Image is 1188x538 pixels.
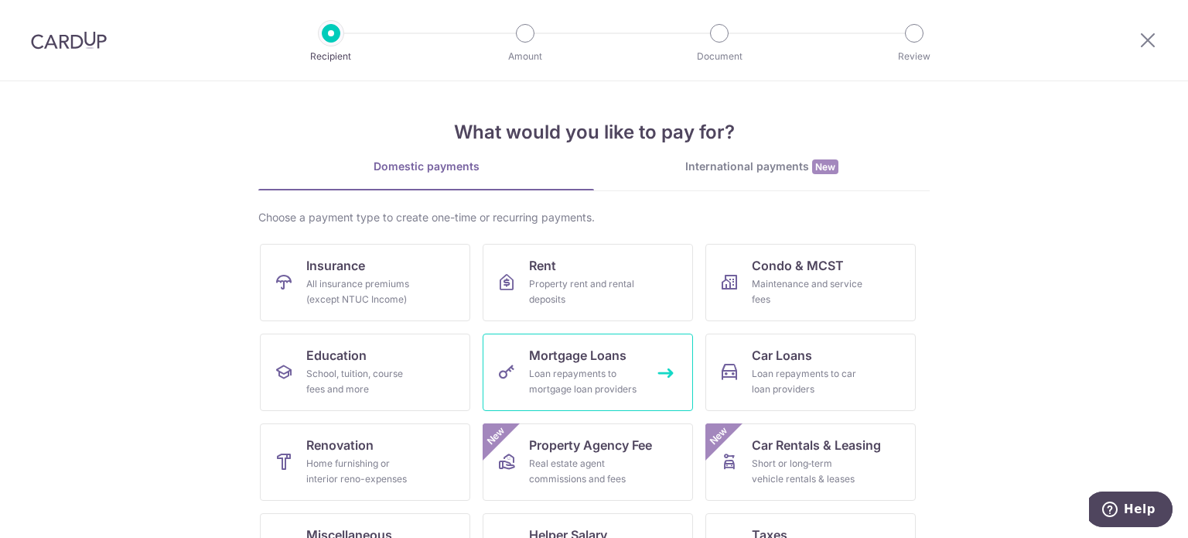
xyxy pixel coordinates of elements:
[260,334,470,411] a: EducationSchool, tuition, course fees and more
[35,11,67,25] span: Help
[594,159,930,175] div: International payments
[306,436,374,454] span: Renovation
[306,276,418,307] div: All insurance premiums (except NTUC Income)
[258,118,930,146] h4: What would you like to pay for?
[260,423,470,501] a: RenovationHome furnishing or interior reno-expenses
[529,276,640,307] div: Property rent and rental deposits
[752,436,881,454] span: Car Rentals & Leasing
[1089,492,1173,530] iframe: Opens a widget where you can find more information
[705,334,916,411] a: Car LoansLoan repayments to car loan providers
[752,346,812,365] span: Car Loans
[306,366,418,397] div: School, tuition, course fees and more
[483,244,693,321] a: RentProperty rent and rental deposits
[529,366,640,397] div: Loan repayments to mortgage loan providers
[258,159,594,174] div: Domestic payments
[705,423,916,501] a: Car Rentals & LeasingShort or long‑term vehicle rentals & leasesNew
[752,276,863,307] div: Maintenance and service fees
[483,423,693,501] a: Property Agency FeeReal estate agent commissions and feesNew
[705,244,916,321] a: Condo & MCSTMaintenance and service fees
[857,49,971,64] p: Review
[529,346,626,365] span: Mortgage Loans
[662,49,777,64] p: Document
[31,31,107,50] img: CardUp
[529,456,640,487] div: Real estate agent commissions and fees
[483,423,509,449] span: New
[274,49,388,64] p: Recipient
[706,423,732,449] span: New
[260,244,470,321] a: InsuranceAll insurance premiums (except NTUC Income)
[468,49,582,64] p: Amount
[752,366,863,397] div: Loan repayments to car loan providers
[752,456,863,487] div: Short or long‑term vehicle rentals & leases
[529,256,556,275] span: Rent
[306,346,367,365] span: Education
[529,436,652,454] span: Property Agency Fee
[306,456,418,487] div: Home furnishing or interior reno-expenses
[812,159,838,174] span: New
[752,256,844,275] span: Condo & MCST
[306,256,365,275] span: Insurance
[483,334,693,411] a: Mortgage LoansLoan repayments to mortgage loan providers
[258,210,930,225] div: Choose a payment type to create one-time or recurring payments.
